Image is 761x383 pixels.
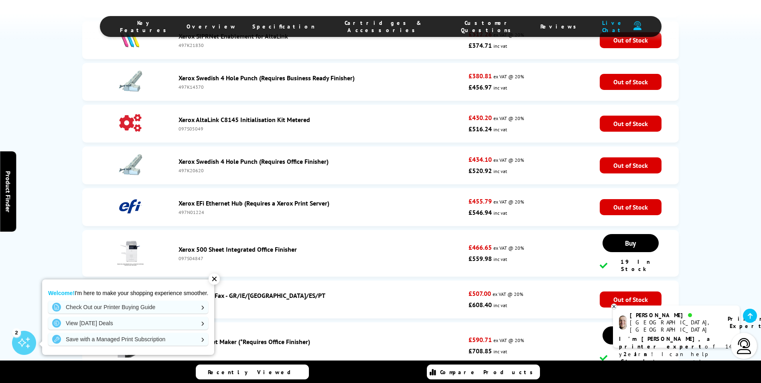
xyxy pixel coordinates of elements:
strong: £507.00 [469,289,491,297]
span: Out of Stock [600,291,662,308]
span: inc vat [493,126,507,132]
div: 2 In Stock [600,350,662,365]
span: Reviews [540,23,580,30]
span: inc vat [493,348,507,354]
span: inc vat [493,256,507,262]
div: [PERSON_NAME] [630,312,718,319]
span: Out of Stock [600,74,662,90]
span: inc vat [493,85,507,91]
span: ex VAT @ 20% [493,291,523,297]
div: 2 [12,328,21,337]
strong: Welcome! [48,290,75,296]
a: View [DATE] Deals [48,317,208,330]
p: I'm here to make your shopping experience smoother. [48,289,208,297]
img: Xerox 500 Sheet Integrated Office Finisher [116,238,144,267]
span: ex VAT @ 20% [493,157,524,163]
strong: £708.85 [469,347,492,355]
a: Xerox 500 Sheet Integrated Office Finisher [179,245,297,253]
b: I'm [PERSON_NAME], a printer expert [619,335,712,350]
strong: £546.94 [469,208,492,216]
strong: £608.40 [469,301,492,309]
span: Compare Products [440,369,537,376]
span: Recently Viewed [208,369,299,376]
strong: £380.81 [469,72,492,80]
div: 097S04847 [179,255,465,261]
img: user-headset-duotone.svg [633,21,641,31]
strong: £516.24 [469,125,492,133]
span: Overview [187,23,236,30]
span: Out of Stock [600,199,662,215]
strong: £374.71 [469,41,492,49]
span: Live Chat [597,19,629,34]
strong: £590.71 [469,336,492,344]
span: inc vat [493,168,507,174]
img: ashley-livechat.png [619,316,627,330]
img: Xerox Swedish 4 Hole Punch (Requires Office Finisher) [116,151,144,179]
a: Xerox AltaLink C8145 Initialisation Kit Metered [179,116,310,124]
span: inc vat [493,43,507,49]
img: Xerox EFi Ethernet Hub (Requires a Xerox Print Server) [116,192,144,220]
a: Check Out our Printer Buying Guide [48,301,208,314]
strong: £455.79 [469,197,492,205]
span: Specification [252,23,315,30]
span: ex VAT @ 20% [493,73,524,79]
span: inc vat [493,302,507,308]
a: Compare Products [427,365,540,379]
img: user-headset-light.svg [736,338,752,354]
strong: £430.20 [469,114,492,122]
a: Xerox Swedish 4 Hole Punch (Requires Business Ready Finisher) [179,74,355,82]
a: Recently Viewed [196,365,309,379]
span: Product Finder [4,171,12,212]
p: of 14 years! I can help you choose the right product [619,335,734,373]
a: Xerox EFi Ethernet Hub (Requires a Xerox Print Server) [179,199,329,207]
span: ex VAT @ 20% [493,115,524,121]
span: ex VAT @ 20% [493,245,524,251]
div: 097S05049 [179,126,465,132]
div: 497K14370 [179,84,465,90]
span: Key Features [120,19,170,34]
div: 497K21830 [179,42,465,48]
div: 19 In Stock [600,258,662,273]
span: ex VAT @ 20% [493,337,524,343]
strong: £559.98 [469,255,492,263]
div: ✕ [209,273,220,285]
img: Xerox AltaLink C8145 Initialisation Kit Metered [116,109,144,137]
a: Xerox Swedish 4 Hole Punch (Requires Office Finisher) [179,157,329,165]
span: Buy [625,238,636,248]
span: Out of Stock [600,116,662,132]
div: 497K20590 [179,348,465,354]
img: Xerox Swedish 4 Hole Punch (Requires Business Ready Finisher) [116,67,144,95]
div: 497N01224 [179,209,465,215]
strong: £456.97 [469,83,492,91]
div: [GEOGRAPHIC_DATA], [GEOGRAPHIC_DATA] [630,319,718,333]
strong: £466.65 [469,243,492,251]
strong: £434.10 [469,155,492,163]
div: 497K20620 [179,167,465,173]
span: ex VAT @ 20% [493,199,524,205]
span: Customer Questions [452,19,524,34]
a: Save with a Managed Print Subscription [48,333,208,346]
span: Cartridges & Accessories [331,19,436,34]
div: 497K16470 [179,302,465,308]
span: inc vat [493,210,507,216]
a: Xerox 1 Line Fax - GR/IE/[GEOGRAPHIC_DATA]/ES/PT [179,291,325,299]
a: Xerox Booklet Maker (*Requires Office Finisher) [179,338,310,346]
span: Out of Stock [600,157,662,173]
strong: £520.92 [469,167,492,175]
